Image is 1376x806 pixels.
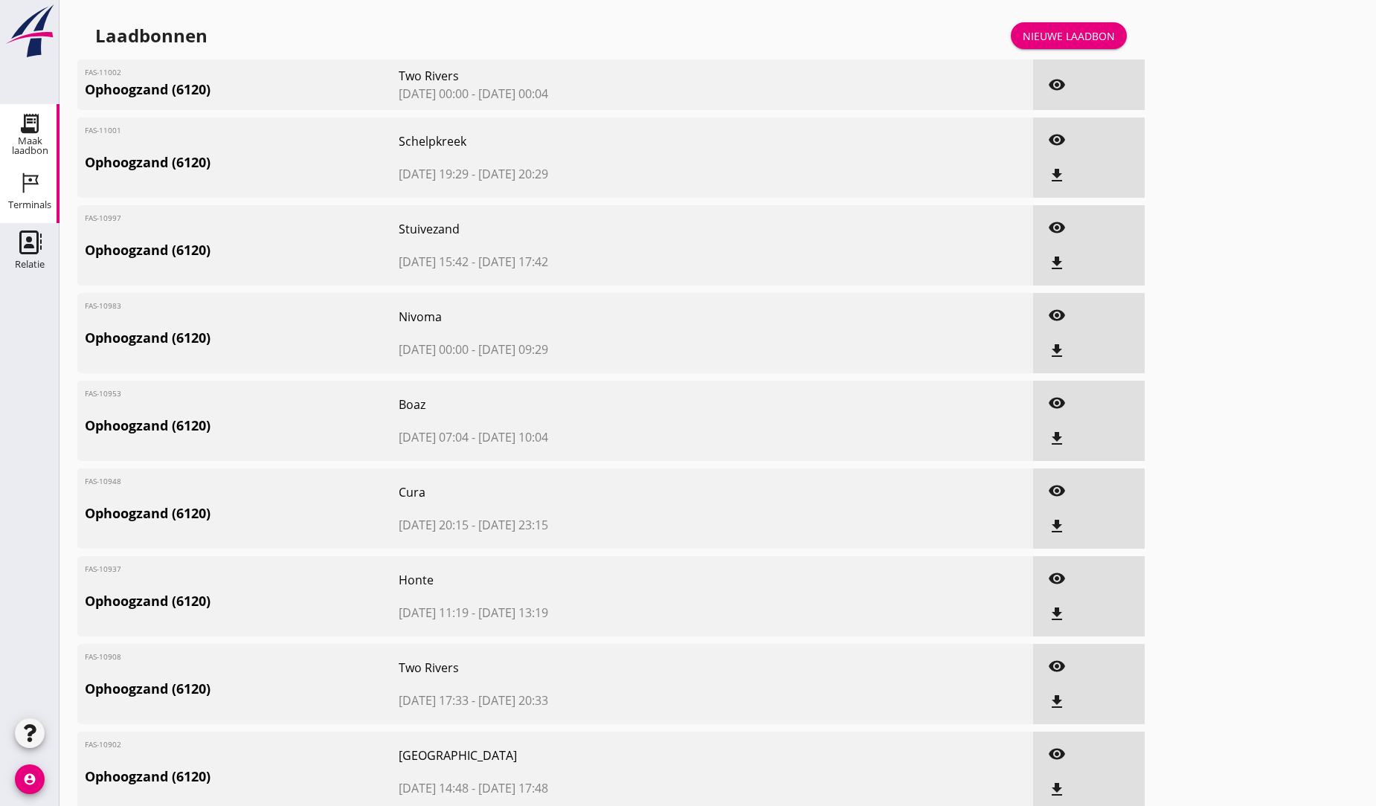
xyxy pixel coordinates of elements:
span: Ophoogzand (6120) [85,240,399,260]
span: FAS-10937 [85,564,127,575]
span: [DATE] 14:48 - [DATE] 17:48 [399,779,791,797]
i: file_download [1048,693,1066,711]
i: file_download [1048,430,1066,448]
span: Ophoogzand (6120) [85,767,399,787]
span: Two Rivers [399,659,791,677]
span: Stuivezand [399,220,791,238]
i: file_download [1048,167,1066,184]
span: FAS-10953 [85,388,127,399]
span: Ophoogzand (6120) [85,503,399,523]
i: file_download [1048,254,1066,272]
span: FAS-11001 [85,125,127,136]
span: Ophoogzand (6120) [85,152,399,173]
span: Schelpkreek [399,132,791,150]
span: Nivoma [399,308,791,326]
span: [GEOGRAPHIC_DATA] [399,747,791,764]
i: visibility [1048,76,1066,94]
span: Honte [399,571,791,589]
div: Terminals [8,200,51,210]
div: Laadbonnen [95,24,208,48]
span: [DATE] 15:42 - [DATE] 17:42 [399,253,791,271]
div: Nieuwe laadbon [1023,28,1115,44]
i: visibility [1048,570,1066,587]
span: Ophoogzand (6120) [85,80,399,100]
span: [DATE] 20:15 - [DATE] 23:15 [399,516,791,534]
span: Two Rivers [399,67,791,85]
i: file_download [1048,518,1066,535]
i: visibility [1048,306,1066,324]
span: FAS-10983 [85,300,127,312]
i: visibility [1048,745,1066,763]
span: Ophoogzand (6120) [85,591,399,611]
span: [DATE] 00:00 - [DATE] 09:29 [399,341,791,358]
i: file_download [1048,781,1066,799]
span: [DATE] 17:33 - [DATE] 20:33 [399,691,791,709]
i: visibility [1048,394,1066,412]
span: FAS-11002 [85,67,127,78]
i: visibility [1048,657,1066,675]
i: file_download [1048,342,1066,360]
i: visibility [1048,482,1066,500]
span: [DATE] 07:04 - [DATE] 10:04 [399,428,791,446]
span: [DATE] 11:19 - [DATE] 13:19 [399,604,791,622]
span: Ophoogzand (6120) [85,416,399,436]
span: [DATE] 19:29 - [DATE] 20:29 [399,165,791,183]
span: Ophoogzand (6120) [85,679,399,699]
span: FAS-10902 [85,739,127,750]
img: logo-small.a267ee39.svg [3,4,57,59]
span: FAS-10948 [85,476,127,487]
span: Cura [399,483,791,501]
span: FAS-10997 [85,213,127,224]
span: FAS-10908 [85,651,127,662]
a: Nieuwe laadbon [1011,22,1127,49]
i: visibility [1048,219,1066,236]
i: account_circle [15,764,45,794]
div: Relatie [15,259,45,269]
span: Boaz [399,396,791,413]
i: visibility [1048,131,1066,149]
i: file_download [1048,605,1066,623]
span: Ophoogzand (6120) [85,328,399,348]
span: [DATE] 00:00 - [DATE] 00:04 [399,85,791,103]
